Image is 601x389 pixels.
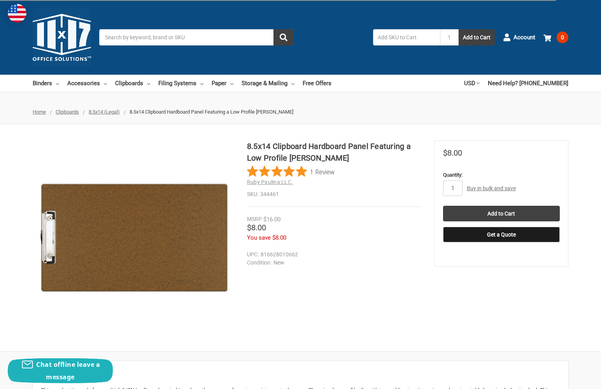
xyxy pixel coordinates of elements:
dd: 344461 [247,190,422,198]
h2: Description [41,369,560,381]
a: 8.5x14 (Legal) [89,109,120,115]
dt: SKU: [247,190,258,198]
dd: New [247,259,418,267]
span: Chat offline leave a message [36,360,100,381]
span: 8.5x14 Clipboard Hardboard Panel Featuring a Low Profile [PERSON_NAME] [130,109,293,115]
dt: UPC: [247,251,259,259]
a: Filing Systems [158,75,203,92]
span: $8.00 [443,148,462,158]
button: Get a Quote [443,227,560,242]
img: duty and tax information for United States [8,4,26,23]
span: $8.00 [272,234,286,241]
a: 0 [543,27,568,47]
button: Rated 5 out of 5 stars from 1 reviews. Jump to reviews. [247,166,335,177]
input: Search by keyword, brand or SKU [99,29,294,46]
iframe: Google Customer Reviews [537,368,601,389]
span: Account [513,33,535,42]
div: MSRP [247,215,262,223]
a: Storage & Mailing [242,75,294,92]
img: 11x17.com [33,8,91,67]
span: $8.00 [247,223,266,232]
dd: 816628010662 [247,251,418,259]
a: Home [33,109,46,115]
input: Add SKU to Cart [373,29,440,46]
a: Need Help? [PHONE_NUMBER] [488,75,568,92]
a: Paper [212,75,233,92]
a: USD [464,75,480,92]
a: Account [503,27,535,47]
a: Free Offers [303,75,331,92]
span: 1 Review [310,166,335,177]
input: Add to Cart [443,206,560,221]
span: You save [247,234,271,241]
a: Clipboards [56,109,79,115]
button: Chat offline leave a message [8,358,113,383]
span: $16.00 [263,216,280,223]
a: Buy in bulk and save [467,185,516,191]
dt: Condition: [247,259,272,267]
img: 8.5x14 Clipboard Hardboard Panel Featuring a Low Profile Clip Brown [36,140,231,335]
a: Accessories [67,75,107,92]
label: Quantity: [443,171,560,179]
h1: 8.5x14 Clipboard Hardboard Panel Featuring a Low Profile [PERSON_NAME] [247,140,422,164]
a: Binders [33,75,59,92]
span: 0 [557,32,568,43]
button: Add to Cart [459,29,495,46]
a: Ruby Paulina LLC. [247,179,293,185]
a: Clipboards [115,75,150,92]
